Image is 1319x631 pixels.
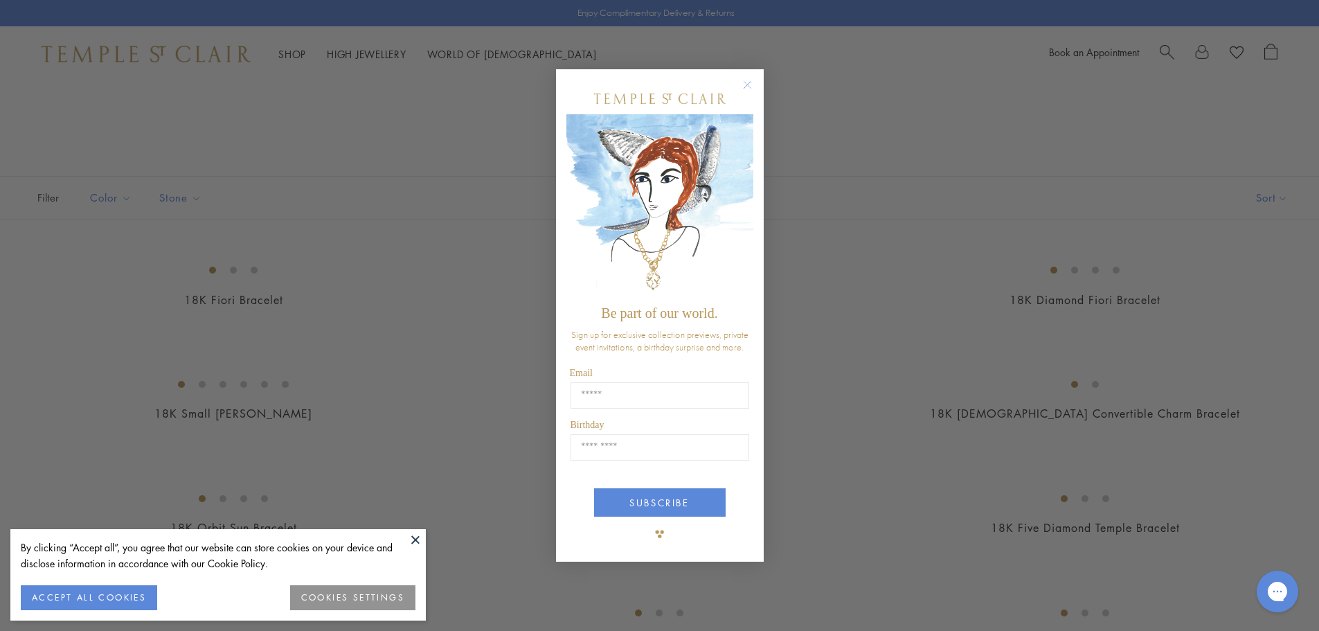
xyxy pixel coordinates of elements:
[601,305,717,321] span: Be part of our world.
[21,540,415,571] div: By clicking “Accept all”, you agree that our website can store cookies on your device and disclos...
[746,83,763,100] button: Close dialog
[566,114,753,299] img: c4a9eb12-d91a-4d4a-8ee0-386386f4f338.jpeg
[21,585,157,610] button: ACCEPT ALL COOKIES
[290,585,415,610] button: COOKIES SETTINGS
[570,368,593,378] span: Email
[594,488,726,517] button: SUBSCRIBE
[594,94,726,104] img: Temple St. Clair
[571,382,749,409] input: Email
[646,520,674,548] img: TSC
[571,420,604,430] span: Birthday
[1250,566,1305,617] iframe: Gorgias live chat messenger
[571,328,748,353] span: Sign up for exclusive collection previews, private event invitations, a birthday surprise and more.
